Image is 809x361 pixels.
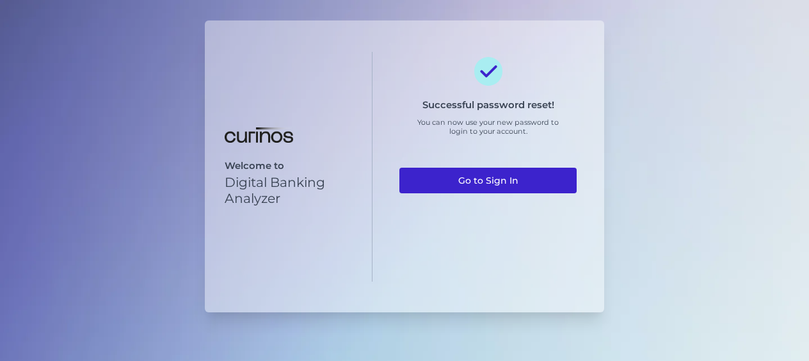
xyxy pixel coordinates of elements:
h3: Successful password reset! [422,100,554,111]
p: You can now use your new password to login to your account. [399,118,577,136]
a: Go to Sign In [399,168,577,193]
p: Digital Banking Analyzer [225,174,360,206]
p: Welcome to [225,160,360,172]
img: Digital Banking Analyzer [225,127,293,143]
